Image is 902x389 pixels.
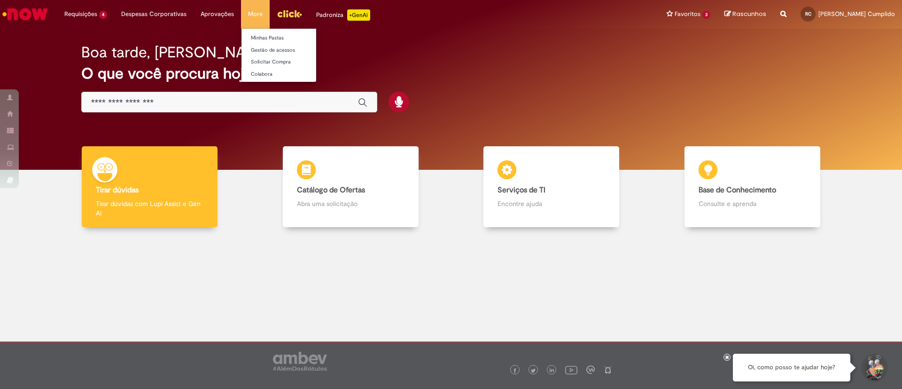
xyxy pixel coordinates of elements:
span: 4 [99,11,107,19]
p: Abra uma solicitação [297,199,404,208]
span: Requisições [64,9,97,19]
button: Iniciar Conversa de Suporte [860,354,888,382]
span: More [248,9,263,19]
div: Padroniza [316,9,370,21]
img: ServiceNow [1,5,49,24]
a: Colabora [241,69,345,79]
img: logo_footer_facebook.png [513,368,517,373]
b: Tirar dúvidas [96,185,139,195]
p: Encontre ajuda [498,199,605,208]
img: logo_footer_ambev_rotulo_gray.png [273,352,327,371]
img: click_logo_yellow_360x200.png [277,7,302,21]
img: logo_footer_naosei.png [604,365,612,374]
span: Despesas Corporativas [121,9,187,19]
img: logo_footer_workplace.png [586,365,595,374]
a: Serviços de TI Encontre ajuda [451,146,652,228]
p: +GenAi [347,9,370,21]
div: Oi, como posso te ajudar hoje? [733,354,850,381]
p: Tirar dúvidas com Lupi Assist e Gen Ai [96,199,203,218]
b: Base de Conhecimento [699,185,776,195]
b: Catálogo de Ofertas [297,185,365,195]
img: logo_footer_linkedin.png [550,368,554,373]
p: Consulte e aprenda [699,199,806,208]
a: Gestão de acessos [241,45,345,56]
h2: O que você procura hoje? [81,65,821,82]
span: RC [805,11,811,17]
a: Catálogo de Ofertas Abra uma solicitação [250,146,451,228]
span: 3 [702,11,710,19]
a: Solicitar Compra [241,57,345,67]
a: Minhas Pastas [241,33,345,43]
span: Favoritos [675,9,700,19]
ul: More [241,28,317,82]
img: logo_footer_twitter.png [531,368,536,373]
h2: Boa tarde, [PERSON_NAME] [81,44,272,61]
a: Tirar dúvidas Tirar dúvidas com Lupi Assist e Gen Ai [49,146,250,228]
span: Aprovações [201,9,234,19]
a: Base de Conhecimento Consulte e aprenda [652,146,853,228]
span: Rascunhos [732,9,766,18]
a: Rascunhos [724,10,766,19]
img: logo_footer_youtube.png [565,364,577,376]
b: Serviços de TI [498,185,545,195]
span: [PERSON_NAME] Cumplido [818,10,895,18]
